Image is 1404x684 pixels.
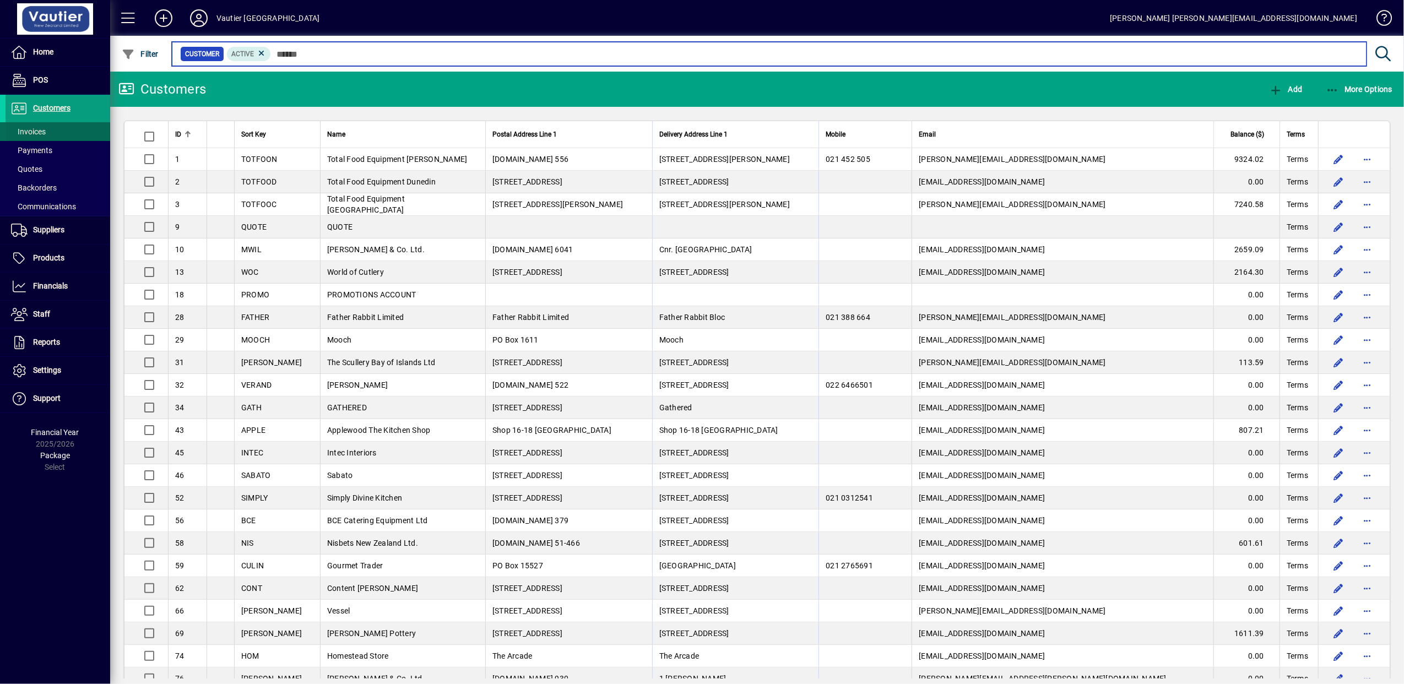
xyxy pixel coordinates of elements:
[1330,647,1347,665] button: Edit
[241,426,265,435] span: APPLE
[241,674,302,683] span: [PERSON_NAME]
[181,8,216,28] button: Profile
[241,335,270,344] span: MOOCH
[919,155,1105,164] span: [PERSON_NAME][EMAIL_ADDRESS][DOMAIN_NAME]
[919,448,1045,457] span: [EMAIL_ADDRESS][DOMAIN_NAME]
[175,426,185,435] span: 43
[919,358,1105,367] span: [PERSON_NAME][EMAIL_ADDRESS][DOMAIN_NAME]
[6,122,110,141] a: Invoices
[241,128,266,140] span: Sort Key
[1330,421,1347,439] button: Edit
[1266,79,1305,99] button: Add
[327,381,388,389] span: [PERSON_NAME]
[33,281,68,290] span: Financials
[1110,9,1357,27] div: [PERSON_NAME] [PERSON_NAME][EMAIL_ADDRESS][DOMAIN_NAME]
[1323,79,1396,99] button: More Options
[659,177,729,186] span: [STREET_ADDRESS]
[1358,308,1376,326] button: More options
[659,128,728,140] span: Delivery Address Line 1
[919,403,1045,412] span: [EMAIL_ADDRESS][DOMAIN_NAME]
[1287,605,1308,616] span: Terms
[919,426,1045,435] span: [EMAIL_ADDRESS][DOMAIN_NAME]
[659,471,729,480] span: [STREET_ADDRESS]
[1358,625,1376,642] button: More options
[1287,379,1308,390] span: Terms
[1287,128,1305,140] span: Terms
[492,561,543,570] span: PO Box 15527
[1330,196,1347,213] button: Edit
[175,652,185,660] span: 74
[492,268,562,276] span: [STREET_ADDRESS]
[6,245,110,272] a: Products
[1213,645,1280,667] td: 0.00
[1358,534,1376,552] button: More options
[1330,602,1347,620] button: Edit
[327,584,418,593] span: Content [PERSON_NAME]
[6,67,110,94] a: POS
[175,290,185,299] span: 18
[33,47,53,56] span: Home
[1213,600,1280,622] td: 0.00
[1213,351,1280,374] td: 113.59
[1358,421,1376,439] button: More options
[1358,150,1376,168] button: More options
[175,493,185,502] span: 52
[327,652,389,660] span: Homestead Store
[175,516,185,525] span: 56
[1358,444,1376,462] button: More options
[492,516,568,525] span: [DOMAIN_NAME] 379
[1330,489,1347,507] button: Edit
[1358,263,1376,281] button: More options
[919,128,936,140] span: Email
[327,313,404,322] span: Father Rabbit Limited
[11,127,46,136] span: Invoices
[1213,306,1280,329] td: 0.00
[241,155,278,164] span: TOTFOON
[919,539,1045,547] span: [EMAIL_ADDRESS][DOMAIN_NAME]
[826,313,870,322] span: 021 388 664
[241,516,256,525] span: BCE
[1326,85,1393,94] span: More Options
[659,561,736,570] span: [GEOGRAPHIC_DATA]
[327,177,436,186] span: Total Food Equipment Dunedin
[1287,560,1308,571] span: Terms
[1330,557,1347,574] button: Edit
[241,493,268,502] span: SIMPLY
[919,268,1045,276] span: [EMAIL_ADDRESS][DOMAIN_NAME]
[1287,402,1308,413] span: Terms
[659,200,790,209] span: [STREET_ADDRESS][PERSON_NAME]
[241,606,302,615] span: [PERSON_NAME]
[175,313,185,322] span: 28
[659,516,729,525] span: [STREET_ADDRESS]
[1358,466,1376,484] button: More options
[1358,647,1376,665] button: More options
[6,273,110,300] a: Financials
[826,128,845,140] span: Mobile
[1213,487,1280,509] td: 0.00
[327,448,377,457] span: Intec Interiors
[659,358,729,367] span: [STREET_ADDRESS]
[175,222,180,231] span: 9
[241,268,259,276] span: WOC
[6,141,110,160] a: Payments
[185,48,219,59] span: Customer
[919,584,1045,593] span: [EMAIL_ADDRESS][DOMAIN_NAME]
[1358,399,1376,416] button: More options
[1287,357,1308,368] span: Terms
[175,245,185,254] span: 10
[1287,244,1308,255] span: Terms
[175,584,185,593] span: 62
[1330,354,1347,371] button: Edit
[1287,515,1308,526] span: Terms
[327,222,353,231] span: QUOTE
[1330,218,1347,236] button: Edit
[659,335,684,344] span: Mooch
[1330,534,1347,552] button: Edit
[1358,557,1376,574] button: More options
[492,493,562,502] span: [STREET_ADDRESS]
[241,539,254,547] span: NIS
[659,606,729,615] span: [STREET_ADDRESS]
[1330,308,1347,326] button: Edit
[1330,466,1347,484] button: Edit
[1213,419,1280,442] td: 807.21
